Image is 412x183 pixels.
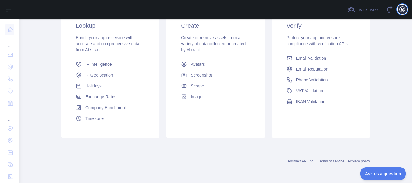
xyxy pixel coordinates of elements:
[191,83,204,89] span: Scrape
[296,66,328,72] span: Email Reputation
[179,80,252,91] a: Scrape
[356,6,379,13] span: Invite users
[85,83,102,89] span: Holidays
[73,91,147,102] a: Exchange Rates
[288,159,315,163] a: Abstract API Inc.
[296,99,325,105] span: IBAN Validation
[296,77,328,83] span: Phone Validation
[284,53,358,64] a: Email Validation
[296,88,323,94] span: VAT Validation
[191,61,205,67] span: Avatars
[348,159,370,163] a: Privacy policy
[191,72,212,78] span: Screenshot
[73,80,147,91] a: Holidays
[181,21,250,30] h3: Create
[5,110,14,122] div: ...
[73,59,147,70] a: IP Intelligence
[360,167,406,180] iframe: Toggle Customer Support
[76,35,139,52] span: Enrich your app or service with accurate and comprehensive data from Abstract
[284,85,358,96] a: VAT Validation
[287,35,348,46] span: Protect your app and ensure compliance with verification APIs
[85,105,126,111] span: Company Enrichment
[73,113,147,124] a: Timezone
[296,55,326,61] span: Email Validation
[284,64,358,74] a: Email Reputation
[73,102,147,113] a: Company Enrichment
[284,74,358,85] a: Phone Validation
[179,70,252,80] a: Screenshot
[5,36,14,48] div: ...
[85,72,113,78] span: IP Geolocation
[284,96,358,107] a: IBAN Validation
[179,59,252,70] a: Avatars
[191,94,204,100] span: Images
[85,115,104,121] span: Timezone
[181,35,246,52] span: Create or retrieve assets from a variety of data collected or created by Abtract
[85,94,116,100] span: Exchange Rates
[85,61,112,67] span: IP Intelligence
[318,159,344,163] a: Terms of service
[287,21,356,30] h3: Verify
[179,91,252,102] a: Images
[73,70,147,80] a: IP Geolocation
[347,5,381,14] button: Invite users
[76,21,145,30] h3: Lookup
